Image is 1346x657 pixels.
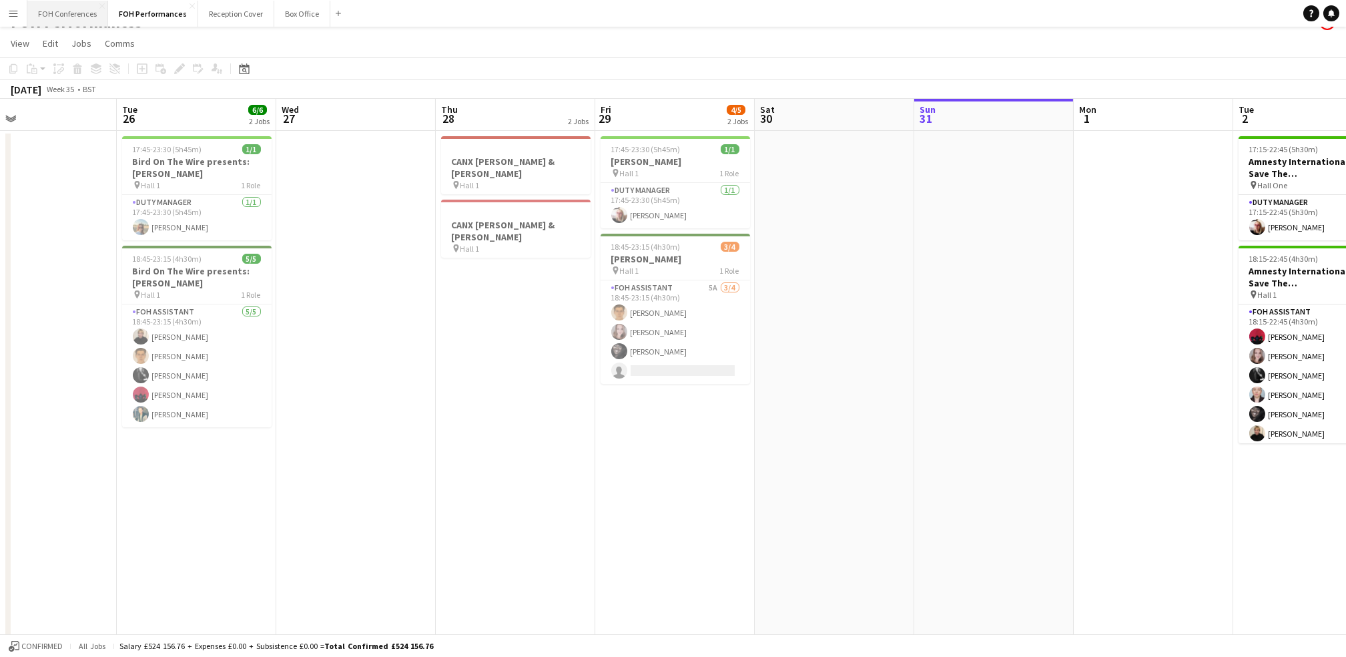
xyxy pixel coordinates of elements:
button: FOH Conferences [27,1,108,27]
a: Comms [99,35,140,52]
div: [DATE] [11,83,41,96]
h3: [PERSON_NAME] [601,156,750,168]
span: 2 [1237,111,1254,126]
span: 27 [280,111,299,126]
span: Hall 1 [460,180,480,190]
span: Sat [760,103,775,116]
span: 4/5 [727,105,745,115]
h3: CANX [PERSON_NAME] & [PERSON_NAME] [441,219,591,243]
div: 2 Jobs [568,116,589,126]
button: Box Office [274,1,330,27]
button: Reception Cover [198,1,274,27]
span: Edit [43,37,58,49]
span: 6/6 [248,105,267,115]
span: Hall 1 [460,244,480,254]
span: Hall One [1258,180,1288,190]
span: 1 Role [720,266,739,276]
app-job-card: 18:45-23:15 (4h30m)5/5Bird On The Wire presents: [PERSON_NAME] Hall 11 RoleFOH Assistant5/518:45-... [122,246,272,427]
span: Hall 1 [1258,290,1277,300]
app-job-card: CANX [PERSON_NAME] & [PERSON_NAME] Hall 1 [441,200,591,258]
h3: CANX [PERSON_NAME] & [PERSON_NAME] [441,156,591,180]
h3: [PERSON_NAME] [601,253,750,265]
span: 1/1 [721,144,739,154]
span: 1 [1077,111,1096,126]
button: FOH Performances [108,1,198,27]
button: Confirmed [7,639,65,654]
span: Total Confirmed £524 156.76 [324,641,433,651]
span: 1 Role [242,180,261,190]
app-card-role: FOH Assistant5/518:45-23:15 (4h30m)[PERSON_NAME][PERSON_NAME][PERSON_NAME][PERSON_NAME][PERSON_NAME] [122,304,272,427]
div: 2 Jobs [727,116,748,126]
a: Jobs [66,35,97,52]
a: Edit [37,35,63,52]
span: Hall 1 [620,168,639,178]
span: 18:45-23:15 (4h30m) [611,242,681,252]
app-card-role: FOH Assistant5A3/418:45-23:15 (4h30m)[PERSON_NAME][PERSON_NAME][PERSON_NAME] [601,280,750,384]
span: Fri [601,103,611,116]
span: Hall 1 [141,290,161,300]
span: Comms [105,37,135,49]
span: Mon [1079,103,1096,116]
div: BST [83,84,96,94]
app-job-card: CANX [PERSON_NAME] & [PERSON_NAME] Hall 1 [441,136,591,194]
span: 17:45-23:30 (5h45m) [133,144,202,154]
span: 18:15-22:45 (4h30m) [1249,254,1319,264]
span: 5/5 [242,254,261,264]
app-job-card: 17:45-23:30 (5h45m)1/1[PERSON_NAME] Hall 11 RoleDuty Manager1/117:45-23:30 (5h45m)[PERSON_NAME] [601,136,750,228]
app-card-role: Duty Manager1/117:45-23:30 (5h45m)[PERSON_NAME] [601,183,750,228]
div: Salary £524 156.76 + Expenses £0.00 + Subsistence £0.00 = [119,641,433,651]
span: 28 [439,111,458,126]
span: Thu [441,103,458,116]
span: 26 [120,111,137,126]
app-job-card: 18:45-23:15 (4h30m)3/4[PERSON_NAME] Hall 11 RoleFOH Assistant5A3/418:45-23:15 (4h30m)[PERSON_NAME... [601,234,750,384]
app-card-role: Duty Manager1/117:45-23:30 (5h45m)[PERSON_NAME] [122,195,272,240]
span: 17:45-23:30 (5h45m) [611,144,681,154]
h3: Bird On The Wire presents: [PERSON_NAME] [122,156,272,180]
span: 18:45-23:15 (4h30m) [133,254,202,264]
span: 1 Role [720,168,739,178]
span: Tue [1239,103,1254,116]
span: 31 [918,111,936,126]
span: 29 [599,111,611,126]
span: 1 Role [242,290,261,300]
span: Confirmed [21,642,63,651]
span: 1/1 [242,144,261,154]
div: 2 Jobs [249,116,270,126]
span: 17:15-22:45 (5h30m) [1249,144,1319,154]
span: Wed [282,103,299,116]
span: 3/4 [721,242,739,252]
span: Hall 1 [620,266,639,276]
span: 30 [758,111,775,126]
h3: Bird On The Wire presents: [PERSON_NAME] [122,265,272,289]
span: Sun [920,103,936,116]
span: Hall 1 [141,180,161,190]
span: Jobs [71,37,91,49]
app-job-card: 17:45-23:30 (5h45m)1/1Bird On The Wire presents: [PERSON_NAME] Hall 11 RoleDuty Manager1/117:45-2... [122,136,272,240]
span: All jobs [76,641,108,651]
span: View [11,37,29,49]
span: Week 35 [44,84,77,94]
a: View [5,35,35,52]
span: Tue [122,103,137,116]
